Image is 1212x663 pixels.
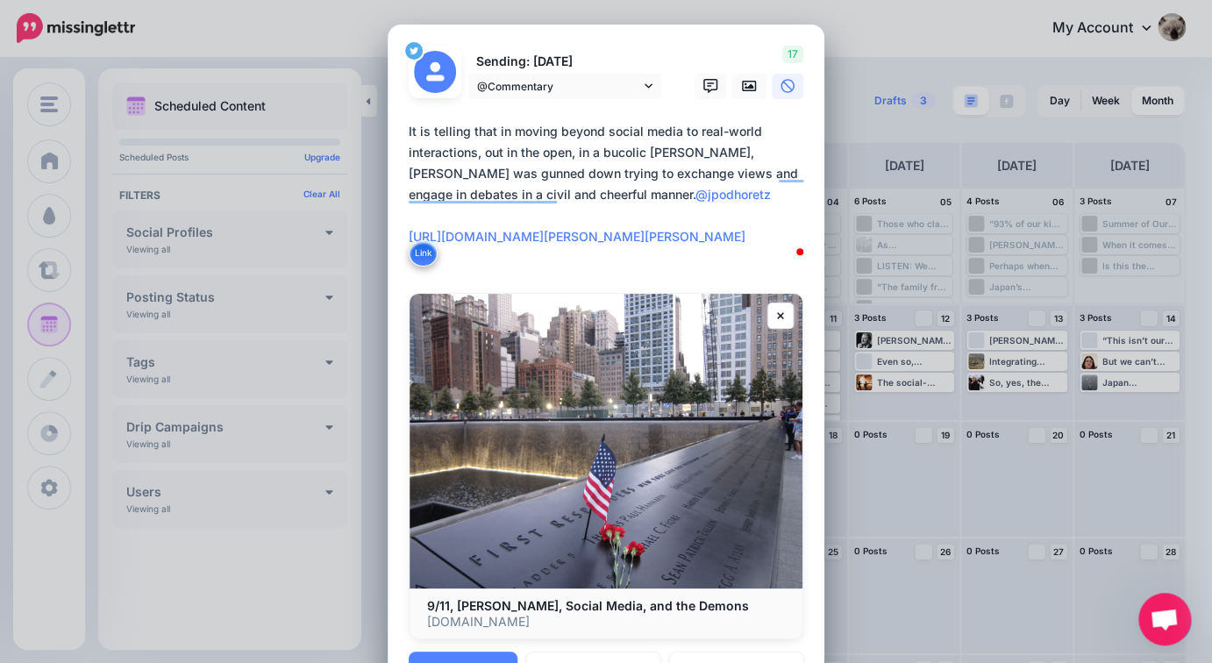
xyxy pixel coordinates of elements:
img: user_default_image.png [414,51,456,93]
textarea: To enrich screen reader interactions, please activate Accessibility in Grammarly extension settings [409,121,812,268]
a: @Commentary [468,74,661,99]
span: 17 [782,46,803,63]
button: Link [409,240,438,267]
img: 9/11, Charlie Kirk, Social Media, and the Demons [410,294,802,588]
span: @Commentary [477,77,640,96]
p: Sending: [DATE] [468,52,661,72]
b: 9/11, [PERSON_NAME], Social Media, and the Demons [427,598,749,613]
p: [DOMAIN_NAME] [427,614,785,630]
div: It is telling that in moving beyond social media to real-world interactions, out in the open, in ... [409,121,812,247]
